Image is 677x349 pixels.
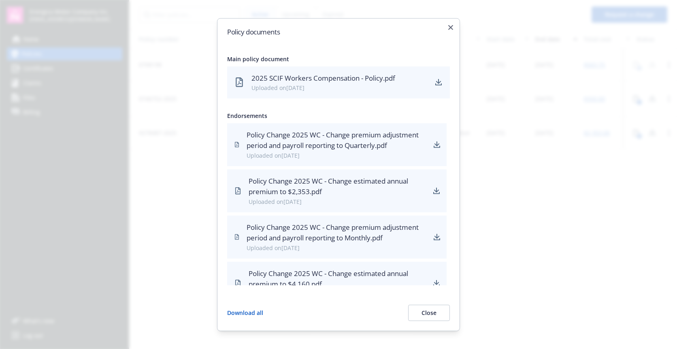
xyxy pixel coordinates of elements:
a: download [434,232,440,242]
a: download [434,140,440,150]
div: Uploaded on [DATE] [251,84,427,92]
a: download [433,278,440,288]
div: Policy Change 2025 WC - Change estimated annual premium to $4,160.pdf [249,268,426,289]
div: Uploaded on [DATE] [247,243,427,252]
h2: Policy documents [227,28,450,35]
div: Main policy document [227,54,450,63]
div: Policy Change 2025 WC - Change premium adjustment period and payroll reporting to Monthly.pdf [247,222,427,243]
a: download [434,77,443,87]
div: Policy Change 2025 WC - Change premium adjustment period and payroll reporting to Quarterly.pdf [247,130,427,151]
div: Endorsements [227,111,450,120]
a: download [433,186,440,196]
div: 2025 SCIF Workers Compensation - Policy.pdf [251,73,427,83]
button: Close [408,305,450,321]
button: Download all [227,305,263,321]
div: Policy Change 2025 WC - Change estimated annual premium to $2,353.pdf [249,176,426,197]
div: Uploaded on [DATE] [247,151,427,160]
div: Uploaded on [DATE] [249,197,426,206]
